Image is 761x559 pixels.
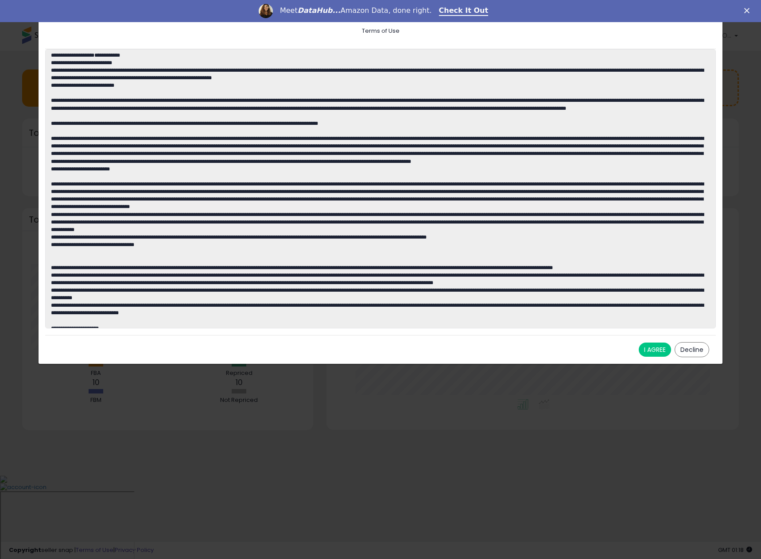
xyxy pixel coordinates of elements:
[639,343,671,357] button: I AGREE
[52,27,709,35] div: Terms of Use
[280,6,432,15] div: Meet Amazon Data, done right.
[259,4,273,18] img: Profile image for Georgie
[298,6,341,15] i: DataHub...
[744,8,753,13] div: Close
[675,342,709,357] button: Decline
[439,6,489,16] a: Check It Out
